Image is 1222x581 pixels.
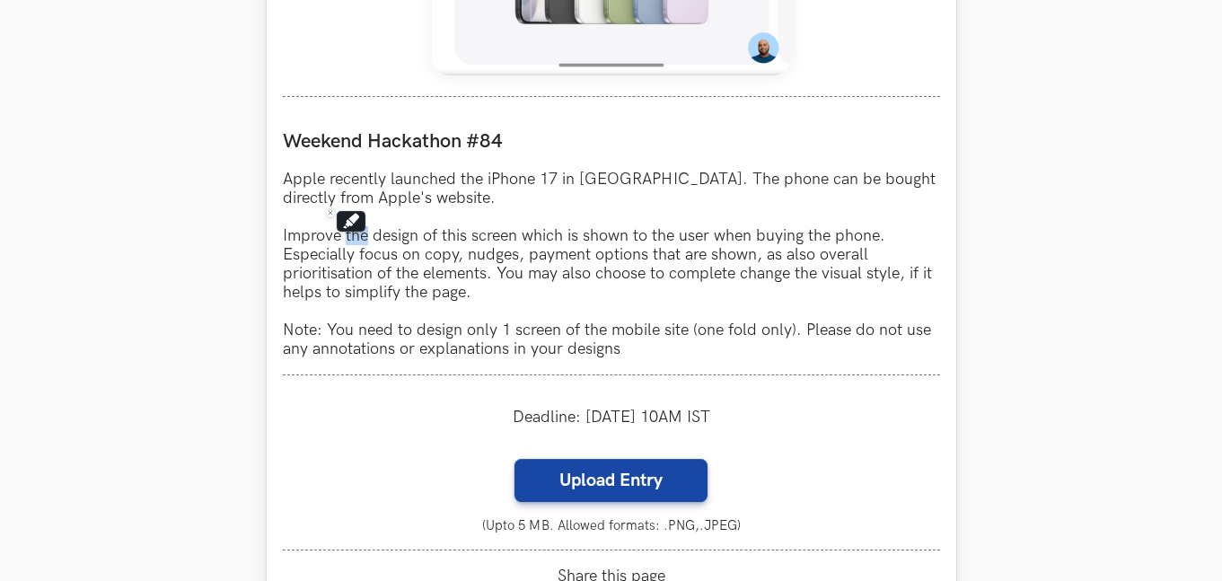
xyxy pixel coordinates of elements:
[514,459,708,502] label: Upload Entry
[283,518,940,533] small: (Upto 5 MB. Allowed formats: .PNG,.JPEG)
[283,170,940,358] p: Apple recently launched the iPhone 17 in [GEOGRAPHIC_DATA]. The phone can be bought directly from...
[283,392,940,443] div: Deadline: [DATE] 10AM IST
[283,129,940,154] label: Weekend Hackathon #84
